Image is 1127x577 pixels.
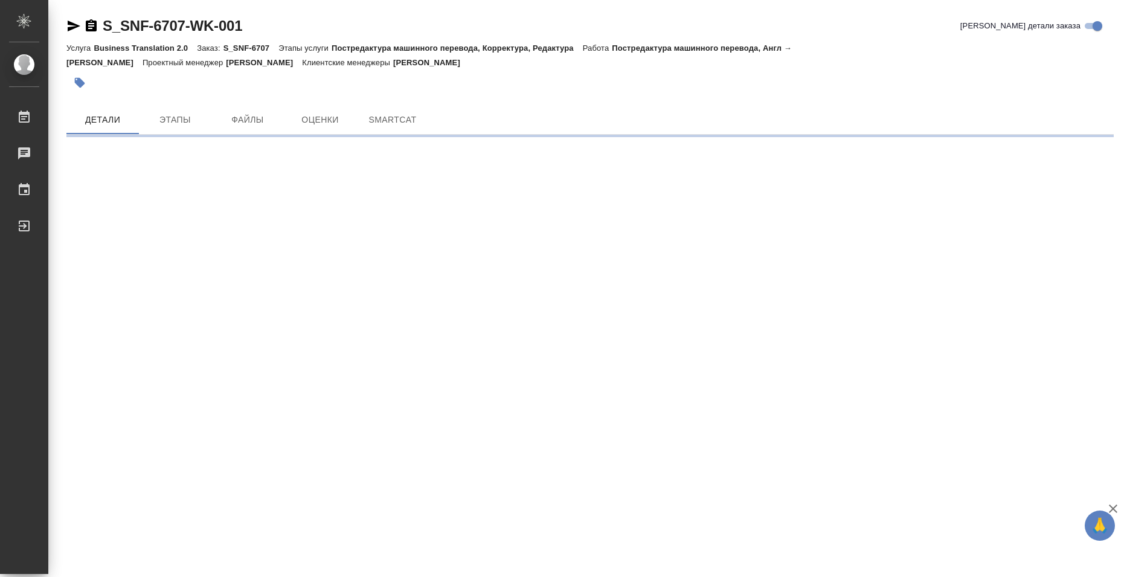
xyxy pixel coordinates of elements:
p: Постредактура машинного перевода, Корректура, Редактура [332,44,583,53]
span: Этапы [146,112,204,127]
p: Проектный менеджер [143,58,226,67]
p: Клиентские менеджеры [302,58,393,67]
a: S_SNF-6707-WK-001 [103,18,242,34]
button: Скопировать ссылку для ЯМессенджера [66,19,81,33]
button: Добавить тэг [66,69,93,96]
p: Работа [583,44,612,53]
p: Заказ: [197,44,223,53]
p: [PERSON_NAME] [393,58,469,67]
button: 🙏 [1085,511,1115,541]
p: [PERSON_NAME] [226,58,302,67]
span: Оценки [291,112,349,127]
span: 🙏 [1090,513,1110,538]
button: Скопировать ссылку [84,19,98,33]
p: Услуга [66,44,94,53]
span: Файлы [219,112,277,127]
p: S_SNF-6707 [223,44,279,53]
span: [PERSON_NAME] детали заказа [960,20,1080,32]
p: Business Translation 2.0 [94,44,197,53]
p: Этапы услуги [278,44,332,53]
span: SmartCat [364,112,422,127]
span: Детали [74,112,132,127]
